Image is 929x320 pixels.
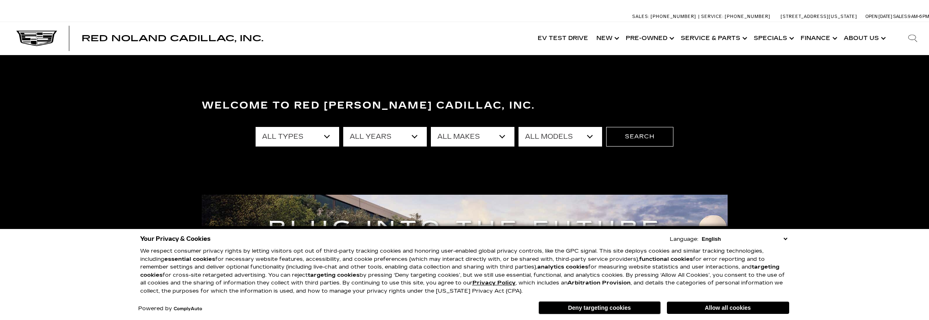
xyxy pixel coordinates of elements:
span: [PHONE_NUMBER] [651,14,696,19]
a: ComplyAuto [174,307,202,311]
button: Deny targeting cookies [538,301,661,314]
a: Specials [750,22,797,55]
strong: targeting cookies [308,272,360,278]
strong: functional cookies [639,256,693,262]
a: About Us [840,22,888,55]
a: Service: [PHONE_NUMBER] [698,14,772,19]
span: Red Noland Cadillac, Inc. [82,33,263,43]
a: Pre-Owned [622,22,677,55]
span: Service: [701,14,724,19]
select: Filter by year [343,127,427,147]
a: Finance [797,22,840,55]
select: Filter by model [519,127,602,147]
a: New [592,22,622,55]
button: Allow all cookies [667,302,789,314]
select: Language Select [700,235,789,243]
div: Language: [670,237,698,242]
a: Sales: [PHONE_NUMBER] [632,14,698,19]
button: Search [606,127,673,147]
span: [PHONE_NUMBER] [725,14,770,19]
div: Powered by [138,306,202,311]
a: Red Noland Cadillac, Inc. [82,34,263,42]
strong: Arbitration Provision [567,280,631,286]
strong: targeting cookies [140,264,779,278]
a: Privacy Policy [472,280,516,286]
a: [STREET_ADDRESS][US_STATE] [781,14,857,19]
span: 9 AM-6 PM [908,14,929,19]
img: Cadillac Dark Logo with Cadillac White Text [16,31,57,46]
span: Sales: [632,14,649,19]
strong: essential cookies [164,256,215,262]
a: Service & Parts [677,22,750,55]
select: Filter by type [256,127,339,147]
strong: analytics cookies [537,264,588,270]
h3: Welcome to Red [PERSON_NAME] Cadillac, Inc. [202,98,728,114]
span: Sales: [893,14,908,19]
span: Open [DATE] [865,14,892,19]
p: We respect consumer privacy rights by letting visitors opt out of third-party tracking cookies an... [140,247,789,295]
span: Your Privacy & Cookies [140,233,211,244]
select: Filter by make [431,127,514,147]
a: EV Test Drive [534,22,592,55]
